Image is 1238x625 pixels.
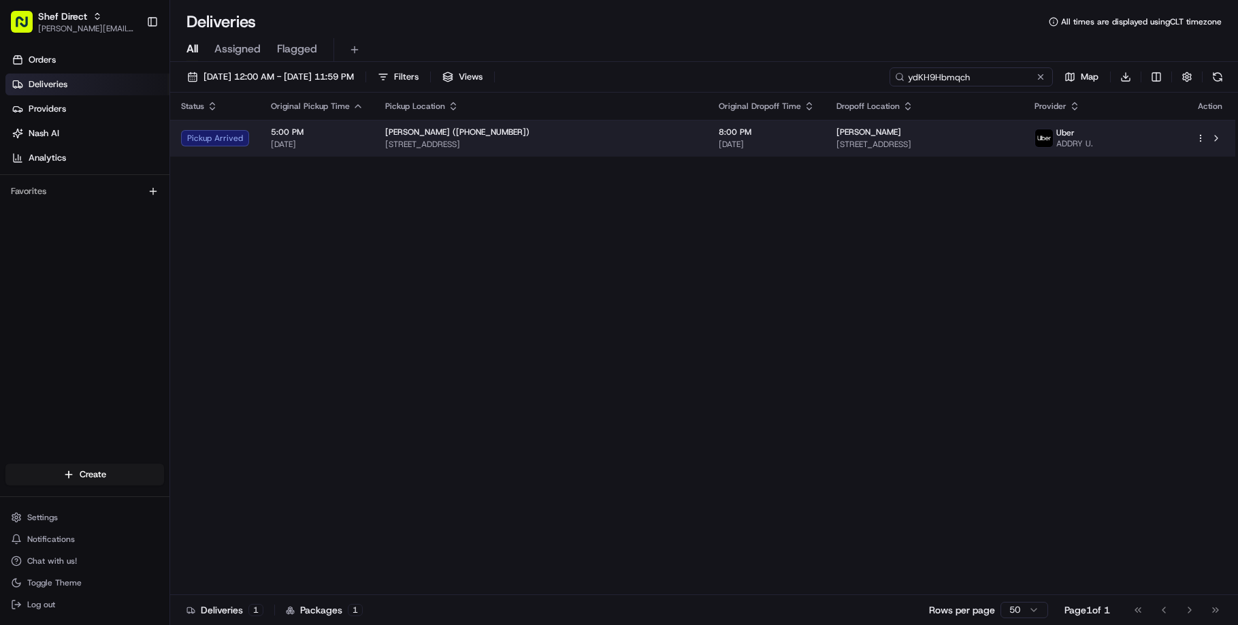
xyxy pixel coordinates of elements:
[8,319,110,343] a: 📗Knowledge Base
[27,599,55,610] span: Log out
[61,150,223,163] div: Start new chat
[348,604,363,616] div: 1
[29,150,53,174] img: 8571987876998_91fb9ceb93ad5c398215_72.jpg
[836,101,900,112] span: Dropoff Location
[231,154,248,170] button: Start new chat
[459,71,483,83] span: Views
[5,508,164,527] button: Settings
[14,218,35,244] img: Wisdom Oko
[5,98,169,120] a: Providers
[719,139,815,150] span: [DATE]
[1064,603,1110,617] div: Page 1 of 1
[372,67,425,86] button: Filters
[186,11,256,33] h1: Deliveries
[42,231,145,242] span: Wisdom [PERSON_NAME]
[719,101,801,112] span: Original Dropoff Time
[155,231,188,242] span: 3:06 PM
[27,577,82,588] span: Toggle Theme
[148,231,152,242] span: •
[214,41,261,57] span: Assigned
[113,268,118,278] span: •
[929,603,995,617] p: Rows per page
[29,152,66,164] span: Analytics
[29,78,67,91] span: Deliveries
[27,324,104,338] span: Knowledge Base
[1035,101,1066,112] span: Provider
[5,74,169,95] a: Deliveries
[248,604,263,616] div: 1
[181,101,204,112] span: Status
[203,71,354,83] span: [DATE] 12:00 AM - [DATE] 11:59 PM
[271,139,363,150] span: [DATE]
[5,49,169,71] a: Orders
[211,194,248,210] button: See all
[27,534,75,545] span: Notifications
[271,101,350,112] span: Original Pickup Time
[29,103,66,115] span: Providers
[27,231,38,242] img: 1736555255976-a54dd68f-1ca7-489b-9aae-adbdc363a1c4
[186,603,263,617] div: Deliveries
[14,150,38,174] img: 1736555255976-a54dd68f-1ca7-489b-9aae-adbdc363a1c4
[14,33,41,61] img: Nash
[271,127,363,138] span: 5:00 PM
[5,180,164,202] div: Favorites
[186,41,198,57] span: All
[42,268,110,278] span: [PERSON_NAME]
[1208,67,1227,86] button: Refresh
[35,108,225,122] input: Clear
[27,512,58,523] span: Settings
[38,10,87,23] button: Shef Direct
[5,595,164,614] button: Log out
[96,357,165,368] a: Powered byPylon
[135,357,165,368] span: Pylon
[277,41,317,57] span: Flagged
[110,319,224,343] a: 💻API Documentation
[836,139,1013,150] span: [STREET_ADDRESS]
[120,268,148,278] span: [DATE]
[5,530,164,549] button: Notifications
[181,67,360,86] button: [DATE] 12:00 AM - [DATE] 11:59 PM
[14,197,87,208] div: Past conversations
[14,74,248,96] p: Welcome 👋
[1056,127,1075,138] span: Uber
[5,551,164,571] button: Chat with us!
[1058,67,1105,86] button: Map
[1056,138,1093,149] span: ADDRY U.
[80,468,106,481] span: Create
[719,127,815,138] span: 8:00 PM
[1196,101,1224,112] div: Action
[27,556,77,566] span: Chat with us!
[890,67,1053,86] input: Type to search
[5,123,169,144] a: Nash AI
[394,71,419,83] span: Filters
[385,127,530,138] span: [PERSON_NAME] ([PHONE_NUMBER])
[115,325,126,336] div: 💻
[1035,129,1053,147] img: uber-new-logo.jpeg
[836,127,901,138] span: [PERSON_NAME]
[1061,16,1222,27] span: All times are displayed using CLT timezone
[5,147,169,169] a: Analytics
[436,67,489,86] button: Views
[5,5,141,38] button: Shef Direct[PERSON_NAME][EMAIL_ADDRESS][DOMAIN_NAME]
[385,139,697,150] span: [STREET_ADDRESS]
[38,23,135,34] button: [PERSON_NAME][EMAIL_ADDRESS][DOMAIN_NAME]
[5,573,164,592] button: Toggle Theme
[1081,71,1098,83] span: Map
[129,324,218,338] span: API Documentation
[14,325,25,336] div: 📗
[61,163,187,174] div: We're available if you need us!
[29,54,56,66] span: Orders
[385,101,445,112] span: Pickup Location
[14,255,35,276] img: Vicente Ramirez
[29,127,59,140] span: Nash AI
[286,603,363,617] div: Packages
[5,464,164,485] button: Create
